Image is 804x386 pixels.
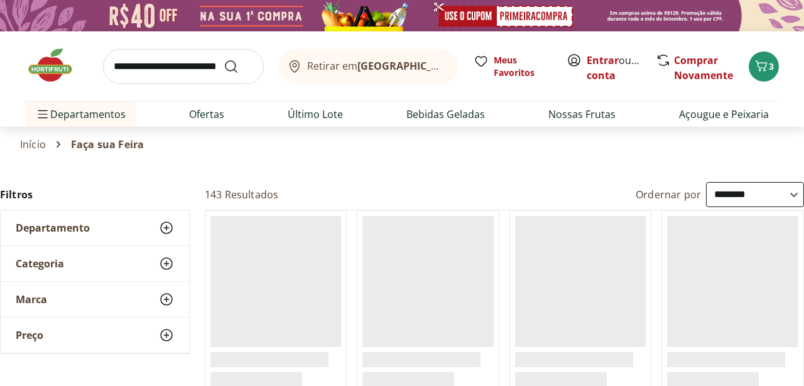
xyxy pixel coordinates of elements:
span: Preço [16,329,43,341]
h2: 143 Resultados [205,188,278,201]
span: Departamentos [35,99,126,129]
a: Ofertas [189,107,224,122]
span: 3 [769,60,774,72]
b: [GEOGRAPHIC_DATA]/[GEOGRAPHIC_DATA] [357,59,569,73]
button: Carrinho [749,51,779,82]
a: Criar conta [587,53,656,82]
span: Faça sua Feira [71,139,144,150]
button: Submit Search [224,59,254,74]
a: Meus Favoritos [474,54,551,79]
button: Categoria [1,246,189,281]
button: Marca [1,282,189,317]
a: Entrar [587,53,619,67]
a: Último Lote [288,107,343,122]
a: Comprar Novamente [674,53,733,82]
button: Menu [35,99,50,129]
span: ou [587,53,643,83]
span: Retirar em [307,60,446,72]
label: Ordernar por [636,188,701,201]
a: Início [20,139,46,150]
span: Departamento [16,222,90,234]
button: Retirar em[GEOGRAPHIC_DATA]/[GEOGRAPHIC_DATA] [279,49,459,84]
a: Bebidas Geladas [406,107,485,122]
input: search [103,49,264,84]
span: Marca [16,293,47,306]
span: Categoria [16,257,64,270]
button: Departamento [1,210,189,245]
button: Preço [1,318,189,353]
a: Açougue e Peixaria [679,107,769,122]
img: Hortifruti [25,46,88,84]
span: Meus Favoritos [494,54,551,79]
a: Nossas Frutas [548,107,616,122]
